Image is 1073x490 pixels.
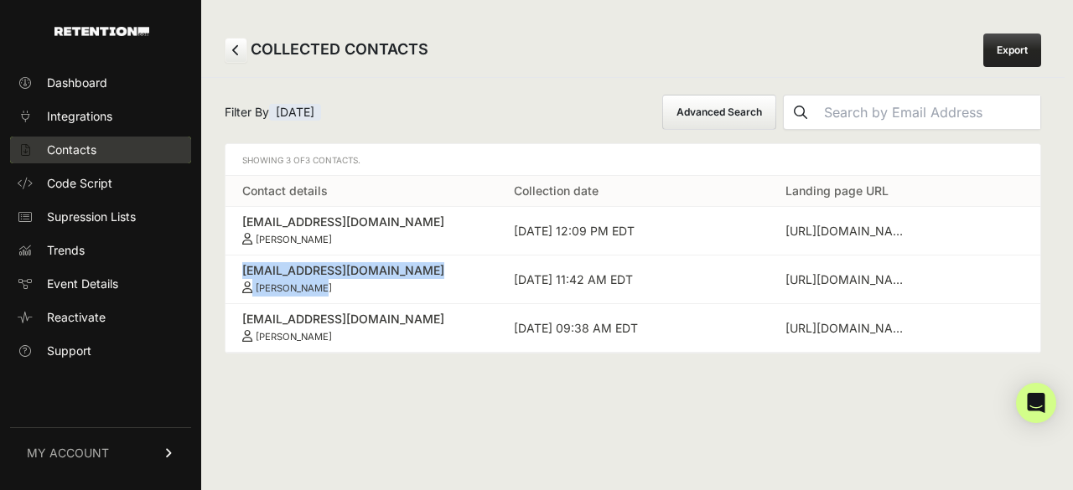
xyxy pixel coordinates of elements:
span: Showing 3 of [242,155,360,165]
div: [EMAIL_ADDRESS][DOMAIN_NAME] [242,262,480,279]
span: Integrations [47,108,112,125]
span: Contacts [47,142,96,158]
a: [EMAIL_ADDRESS][DOMAIN_NAME] [PERSON_NAME] [242,311,480,343]
a: Contacts [10,137,191,163]
input: Search by Email Address [817,95,1040,129]
span: Reactivate [47,309,106,326]
h2: COLLECTED CONTACTS [225,38,428,63]
a: Event Details [10,271,191,297]
span: Supression Lists [47,209,136,225]
a: Export [983,34,1041,67]
td: [DATE] 09:38 AM EDT [497,304,769,353]
span: Dashboard [47,75,107,91]
small: [PERSON_NAME] [256,234,332,245]
small: [PERSON_NAME] [256,282,332,294]
div: Open Intercom Messenger [1016,383,1056,423]
span: [DATE] [269,104,321,121]
a: Integrations [10,103,191,130]
a: Contact details [242,183,328,198]
span: Trends [47,242,85,259]
span: MY ACCOUNT [27,445,109,462]
a: Dashboard [10,70,191,96]
div: https://ycgfunds.com/ [785,320,911,337]
a: Collection date [514,183,599,198]
td: [DATE] 12:09 PM EDT [497,207,769,255]
a: [EMAIL_ADDRESS][DOMAIN_NAME] [PERSON_NAME] [242,262,480,294]
div: https://ycginvestments.com/media/39-2017-12-31-Client-Letter---Final-(website).pdf [785,271,911,288]
div: [EMAIL_ADDRESS][DOMAIN_NAME] [242,214,480,230]
span: Code Script [47,175,112,192]
a: Landing page URL [785,183,889,198]
a: Supression Lists [10,204,191,230]
a: Code Script [10,170,191,197]
button: Advanced Search [662,95,776,130]
div: https://ycginvestments.com/team/brian-yacktman/ [785,223,911,240]
a: Reactivate [10,304,191,331]
span: Event Details [47,276,118,292]
a: [EMAIL_ADDRESS][DOMAIN_NAME] [PERSON_NAME] [242,214,480,245]
small: [PERSON_NAME] [256,331,332,343]
a: Support [10,338,191,364]
span: Support [47,343,91,359]
span: Filter By [225,104,321,121]
a: MY ACCOUNT [10,427,191,478]
td: [DATE] 11:42 AM EDT [497,255,769,304]
img: Retention.com [54,27,149,36]
a: Trends [10,237,191,264]
span: 3 Contacts. [305,155,360,165]
div: [EMAIL_ADDRESS][DOMAIN_NAME] [242,311,480,328]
